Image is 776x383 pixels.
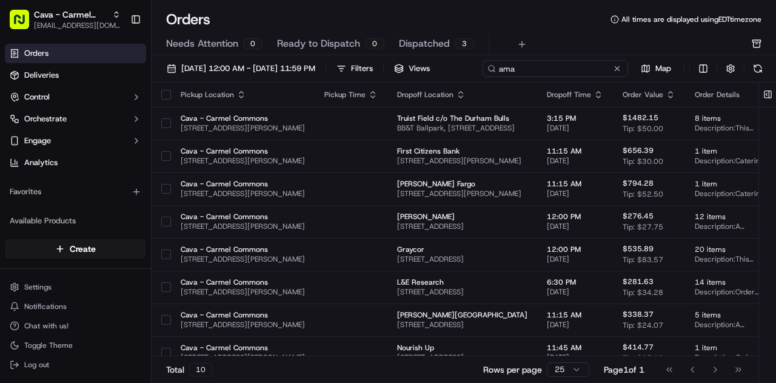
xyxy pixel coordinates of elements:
span: [STREET_ADDRESS][PERSON_NAME] [181,156,305,166]
button: [DATE] 12:00 AM - [DATE] 11:59 PM [161,60,321,77]
span: [STREET_ADDRESS][PERSON_NAME] [181,353,305,362]
span: • [105,188,109,198]
span: [STREET_ADDRESS][PERSON_NAME] [181,287,305,297]
a: 📗Knowledge Base [7,266,98,288]
div: Pickup Location [181,90,305,100]
span: Description: Order includes 10 pita packs with various fillings (Steak + Feta, Greek Chicken, Cri... [695,287,764,297]
div: 0 [365,38,384,49]
span: 5 items [695,310,764,320]
span: Pylon [121,293,147,302]
button: Orchestrate [5,109,146,129]
span: Tip: $52.50 [623,189,663,199]
span: Chat with us! [24,321,69,331]
span: Deliveries [24,70,59,81]
span: Toggle Theme [24,341,73,350]
button: Create [5,239,146,259]
span: 20 items [695,245,764,254]
div: Filters [351,63,373,74]
div: Dropoff Time [547,90,603,100]
a: Powered byPylon [85,293,147,302]
span: Notifications [24,302,67,311]
span: Description: A catering order including pita chips and dip, a group bowl bar with grilled chicken... [695,320,764,330]
span: Cava - Carmel Commons [181,179,305,189]
img: 1736555255976-a54dd68f-1ca7-489b-9aae-adbdc363a1c4 [12,116,34,138]
span: [DATE] [547,287,603,297]
span: 1 item [695,343,764,353]
span: 6:30 PM [547,277,603,287]
p: Welcome 👋 [12,49,221,68]
img: 1736555255976-a54dd68f-1ca7-489b-9aae-adbdc363a1c4 [24,222,34,231]
span: 3:15 PM [547,114,603,123]
span: Engage [24,135,51,146]
button: Log out [5,356,146,373]
div: We're available if you need us! [55,128,167,138]
div: Dropoff Location [397,90,527,100]
span: [DATE] 12:00 AM - [DATE] 11:59 PM [181,63,315,74]
div: Pickup Time [324,90,378,100]
span: [STREET_ADDRESS][PERSON_NAME] [397,189,527,198]
span: Description: Catering order for 25 people, including two group bowl bars (Harissa Honey Chicken a... [695,189,764,198]
span: L&E Research [397,277,527,287]
a: Deliveries [5,66,146,85]
span: 11:15 AM [547,179,603,189]
span: Map [655,63,671,74]
span: Tip: $24.07 [623,320,663,330]
span: Cava - Carmel Commons [181,277,305,287]
button: Cava - Carmel Commons[EMAIL_ADDRESS][DOMAIN_NAME] [5,5,125,34]
button: See all [188,155,221,170]
span: Cava - Carmel Commons [181,245,305,254]
span: [PERSON_NAME][GEOGRAPHIC_DATA] [397,310,527,320]
span: [STREET_ADDRESS] [397,320,527,330]
span: Description: Order includes Harissa Avocado, Chicken + Rice, and Greek Salad, along with serving ... [695,353,764,362]
input: Type to search [483,60,628,77]
img: Carmel Commons [12,177,32,196]
span: Log out [24,360,49,370]
span: [PERSON_NAME] [397,212,527,222]
span: [DATE] [112,188,136,198]
img: 1727276513143-84d647e1-66c0-4f92-a045-3c9f9f5dfd92 [25,116,47,138]
div: Total [166,363,212,376]
div: 0 [243,38,263,49]
span: • [101,221,105,231]
span: All times are displayed using EDT timezone [621,15,761,24]
div: Order Value [623,90,675,100]
span: 11:15 AM [547,310,603,320]
div: 3 [455,38,474,49]
span: [DATE] [547,189,603,198]
span: Cava - Carmel Commons [181,212,305,222]
span: Carmel Commons [38,188,102,198]
span: $276.45 [623,211,654,221]
span: 14 items [695,277,764,287]
button: Toggle Theme [5,337,146,354]
div: 💻 [102,273,112,282]
div: 📗 [12,273,22,282]
div: Page 1 of 1 [604,364,644,376]
button: Filters [331,60,378,77]
span: BB&T Ballpark, [STREET_ADDRESS] [397,123,527,133]
span: Nourish Up [397,343,527,353]
span: 1 item [695,146,764,156]
span: Knowledge Base [24,271,93,283]
a: Orders [5,44,146,63]
span: Description: This catering order includes multiple Group Bowl Bars with various proteins like Gri... [695,123,764,133]
span: 1 item [695,179,764,189]
img: Nash [12,12,36,36]
span: Settings [24,282,52,292]
span: $281.63 [623,277,654,286]
span: [DATE] [547,320,603,330]
a: Analytics [5,153,146,172]
span: Cava - Carmel Commons [181,343,305,353]
span: $656.39 [623,146,654,155]
span: Tip: $83.57 [623,255,663,265]
button: Engage [5,131,146,151]
span: Views [409,63,430,74]
span: [PERSON_NAME] Fargo [397,179,527,189]
span: [DATE] [547,156,603,166]
button: Cava - Carmel Commons [34,8,107,21]
span: [STREET_ADDRESS] [397,353,527,362]
span: 12 items [695,212,764,222]
span: [DATE] [547,353,603,362]
p: Rows per page [483,364,542,376]
button: Chat with us! [5,317,146,334]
